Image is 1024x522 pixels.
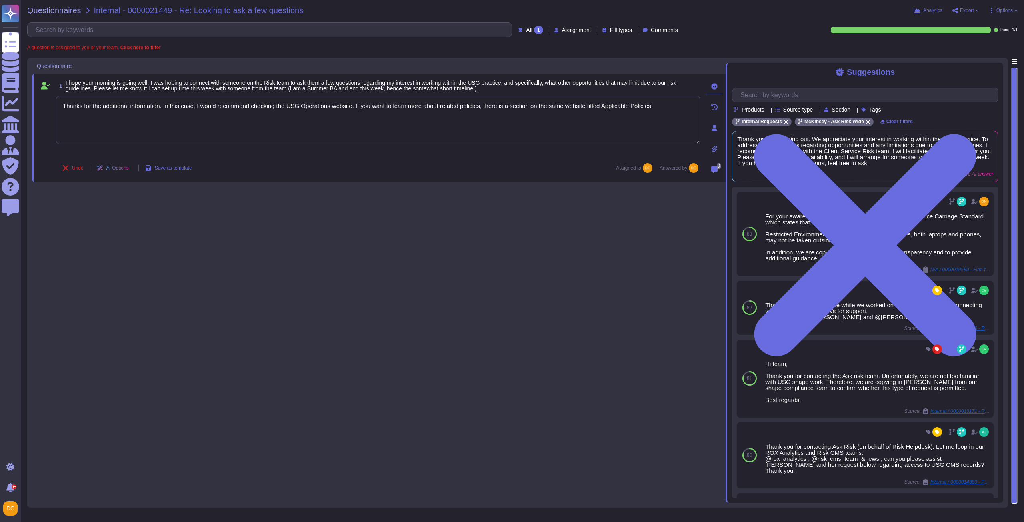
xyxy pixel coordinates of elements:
[904,479,990,485] span: Source:
[1012,28,1018,32] span: 1 / 1
[56,96,700,144] textarea: Thanks for the additional information. In this case, I would recommend checking the USG Operation...
[3,501,18,516] img: user
[56,160,90,176] button: Undo
[27,45,161,50] span: A question is assigned to you or your team.
[747,232,752,236] span: 83
[979,197,989,206] img: user
[616,163,656,173] span: Assigned to
[651,27,678,33] span: Comments
[12,484,16,489] div: 9+
[534,26,543,34] div: 1
[914,7,942,14] button: Analytics
[2,500,23,517] button: user
[526,27,532,33] span: All
[94,6,304,14] span: Internal - 0000021449 - Re: Looking to ask a few questions
[56,83,62,88] span: 1
[747,453,752,458] span: 80
[660,166,687,170] span: Answered by
[689,163,698,173] img: user
[32,23,512,37] input: Search by keywords
[960,8,974,13] span: Export
[930,480,990,484] span: Internal / 0000014380 - FW: Social Sector Engagements 2/25
[979,286,989,295] img: user
[66,80,676,92] span: I hope your morning is going well. I was hoping to connect with someone on the Risk team to ask t...
[643,163,652,173] img: user
[979,498,989,508] img: user
[139,160,198,176] button: Save as template
[996,8,1013,13] span: Options
[1000,28,1010,32] span: Done:
[562,27,591,33] span: Assignment
[27,6,81,14] span: Questionnaires
[717,163,721,169] span: 0
[923,8,942,13] span: Analytics
[37,63,72,69] span: Questionnaire
[119,45,161,50] b: Click here to filter
[155,166,192,170] span: Save as template
[979,344,989,354] img: user
[747,305,752,310] span: 82
[979,427,989,437] img: user
[72,166,84,170] span: Undo
[747,376,752,381] span: 81
[610,27,632,33] span: Fill types
[736,88,998,102] input: Search by keywords
[106,166,129,170] span: AI Options
[765,444,990,474] div: Thank you for contacting Ask Risk (on behalf of Risk Helpdesk). Let me loop in our ROX Analytics ...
